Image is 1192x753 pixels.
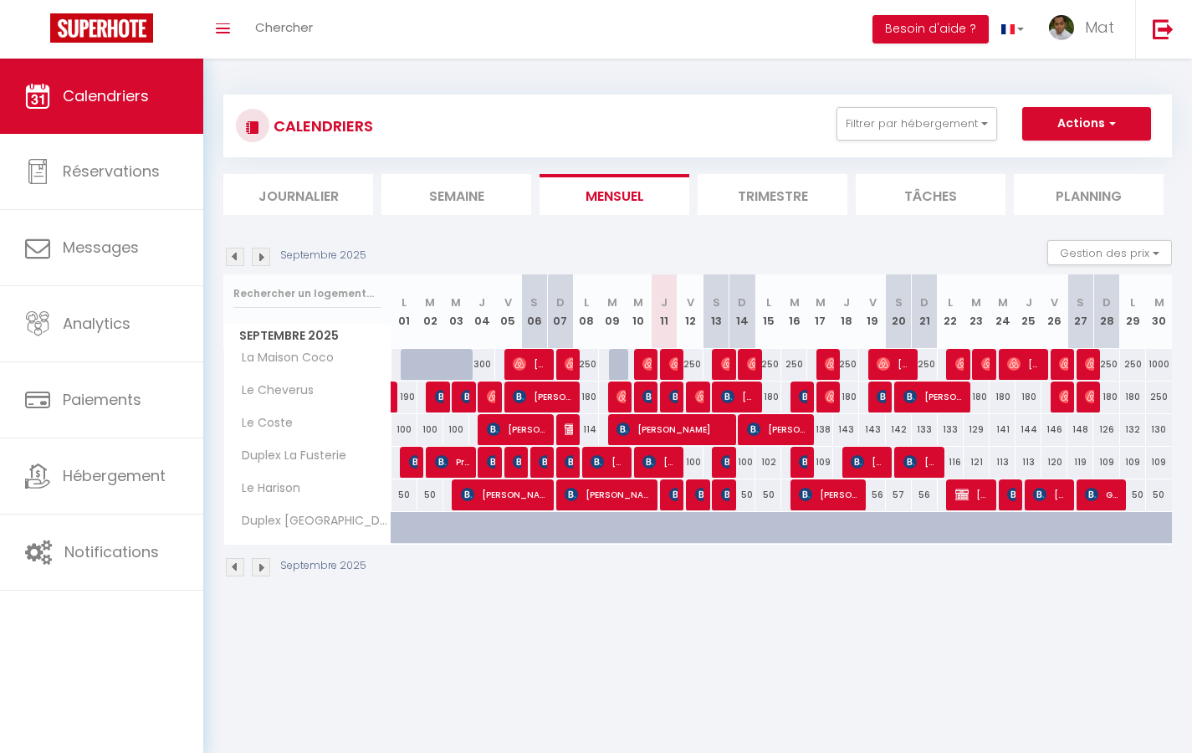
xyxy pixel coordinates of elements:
[573,349,599,380] div: 250
[223,174,373,215] li: Journalier
[487,446,495,478] span: Storm van Scherpenseel
[391,274,417,349] th: 01
[616,413,729,445] span: [PERSON_NAME]
[990,382,1016,412] div: 180
[964,382,990,412] div: 180
[487,381,495,412] span: [PERSON_NAME]
[280,558,366,574] p: Septembre 2025
[938,447,964,478] div: 116
[678,349,703,380] div: 250
[1093,349,1119,380] div: 250
[391,414,417,445] div: 100
[766,295,771,310] abbr: L
[1059,381,1067,412] span: [PERSON_NAME]
[799,381,807,412] span: [PERSON_NAME]
[391,382,400,413] a: [PERSON_NAME]
[1049,15,1074,40] img: ...
[63,465,166,486] span: Hébergement
[1016,382,1041,412] div: 180
[443,414,469,445] div: 100
[1016,274,1041,349] th: 25
[63,389,141,410] span: Paiements
[886,479,912,510] div: 57
[1130,295,1135,310] abbr: L
[886,414,912,445] div: 142
[521,274,547,349] th: 06
[912,274,938,349] th: 21
[391,479,417,510] div: 50
[64,541,159,562] span: Notifications
[1026,295,1032,310] abbr: J
[912,479,938,510] div: 56
[573,274,599,349] th: 08
[938,414,964,445] div: 133
[1120,479,1146,510] div: 50
[469,274,495,349] th: 04
[652,274,678,349] th: 11
[807,414,833,445] div: 138
[1146,274,1172,349] th: 30
[1120,349,1146,380] div: 250
[63,161,160,182] span: Réservations
[886,274,912,349] th: 20
[1146,349,1172,380] div: 1000
[877,381,885,412] span: [PERSON_NAME]
[63,313,130,334] span: Analytics
[227,349,338,367] span: La Maison Coco
[1146,382,1172,412] div: 250
[990,414,1016,445] div: 141
[478,295,485,310] abbr: J
[417,274,443,349] th: 02
[990,447,1016,478] div: 113
[755,274,781,349] th: 15
[695,479,703,510] span: [PERSON_NAME]
[843,295,850,310] abbr: J
[409,446,417,478] span: [PERSON_NAME]
[642,446,677,478] span: [PERSON_NAME]
[233,279,381,309] input: Rechercher un logement...
[687,295,694,310] abbr: V
[669,479,678,510] span: [PERSON_NAME]
[607,295,617,310] abbr: M
[1059,348,1067,380] span: [PERSON_NAME]
[833,382,859,412] div: 180
[790,295,800,310] abbr: M
[573,414,599,445] div: 114
[435,381,443,412] span: [PERSON_NAME]
[721,348,729,380] span: [PERSON_NAME]
[584,295,589,310] abbr: L
[903,381,964,412] span: [PERSON_NAME]
[513,446,521,478] span: [PERSON_NAME]
[1154,295,1164,310] abbr: M
[807,447,833,478] div: 109
[713,295,720,310] abbr: S
[547,274,573,349] th: 07
[964,414,990,445] div: 129
[513,381,573,412] span: [PERSON_NAME]
[425,295,435,310] abbr: M
[565,413,573,445] span: [PERSON_NAME]
[971,295,981,310] abbr: M
[227,382,318,400] span: Le Cheverus
[948,295,953,310] abbr: L
[381,174,531,215] li: Semaine
[1041,274,1067,349] th: 26
[642,348,651,380] span: [PERSON_NAME]
[703,274,729,349] th: 13
[721,381,755,412] span: [PERSON_NAME]
[669,381,678,412] span: [PERSON_NAME]
[825,381,833,412] span: [PERSON_NAME]
[1120,274,1146,349] th: 29
[633,295,643,310] abbr: M
[851,446,885,478] span: [PERSON_NAME]
[227,479,304,498] span: Le Harison
[747,348,755,380] span: [PERSON_NAME]
[1153,18,1174,39] img: logout
[1067,414,1093,445] div: 148
[1146,447,1172,478] div: 109
[616,381,625,412] span: [PERSON_NAME]
[799,446,807,478] span: [PERSON_NAME]
[755,382,781,412] div: 180
[402,295,407,310] abbr: L
[755,479,781,510] div: 50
